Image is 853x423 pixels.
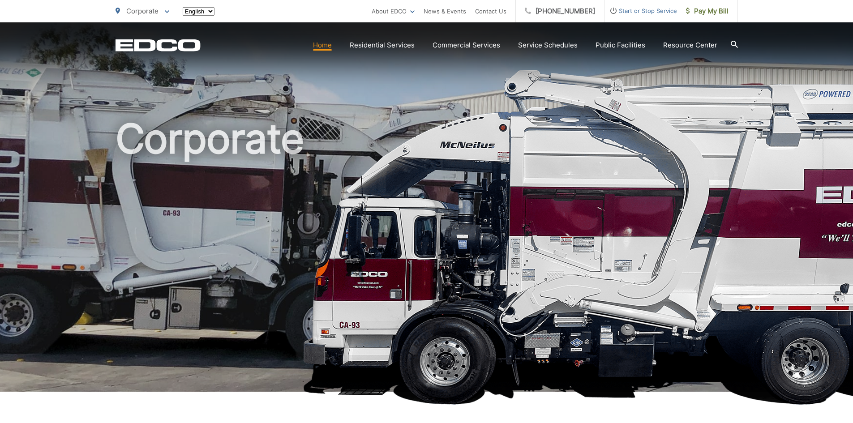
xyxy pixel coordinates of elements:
a: Contact Us [475,6,506,17]
a: About EDCO [372,6,415,17]
a: EDCD logo. Return to the homepage. [116,39,201,51]
span: Corporate [126,7,159,15]
a: Residential Services [350,40,415,51]
a: Resource Center [663,40,717,51]
select: Select a language [183,7,214,16]
a: Commercial Services [433,40,500,51]
a: News & Events [424,6,466,17]
h1: Corporate [116,116,738,400]
span: Pay My Bill [686,6,729,17]
a: Home [313,40,332,51]
a: Public Facilities [596,40,645,51]
a: Service Schedules [518,40,578,51]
